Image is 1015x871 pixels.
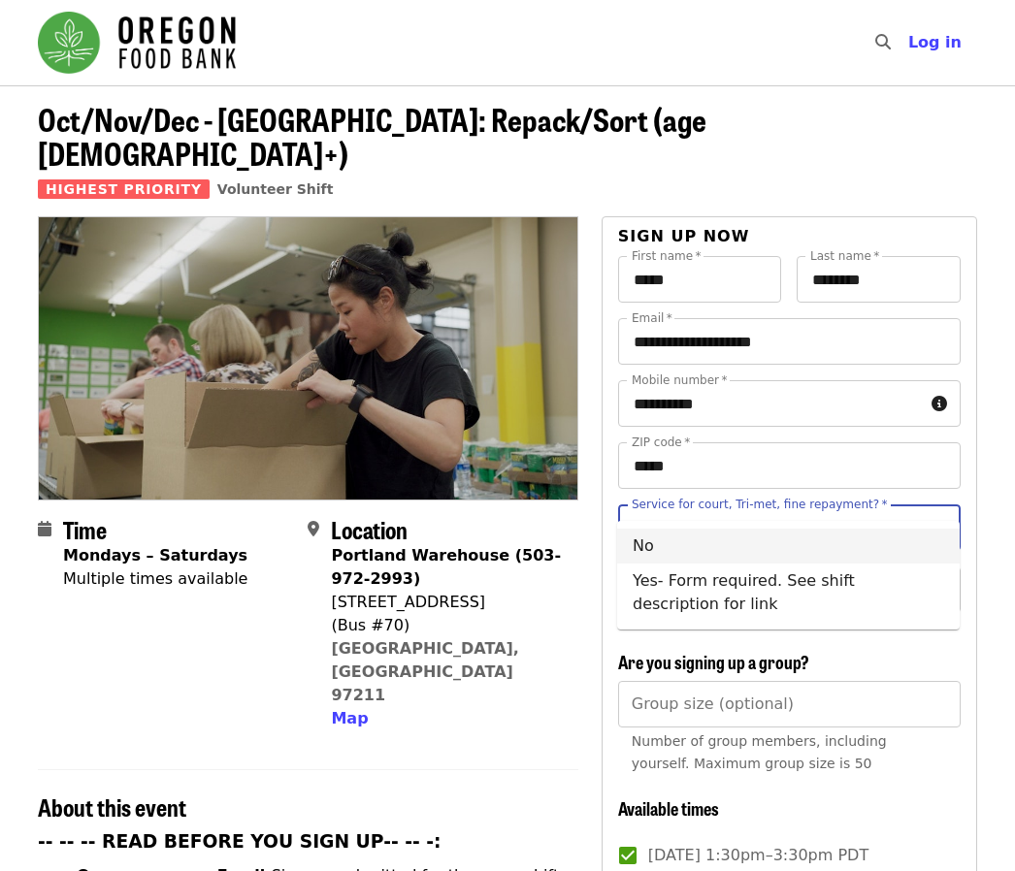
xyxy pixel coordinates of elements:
[893,23,977,62] button: Log in
[932,395,947,413] i: circle-info icon
[901,514,929,541] button: Clear
[63,546,247,565] strong: Mondays – Saturdays
[63,567,247,591] div: Multiple times available
[632,733,887,771] span: Number of group members, including yourself. Maximum group size is 50
[331,639,519,704] a: [GEOGRAPHIC_DATA], [GEOGRAPHIC_DATA] 97211
[331,709,368,727] span: Map
[38,179,210,199] span: Highest Priority
[797,256,961,303] input: Last name
[618,227,750,245] span: Sign up now
[618,649,809,674] span: Are you signing up a group?
[217,181,334,197] a: Volunteer Shift
[902,19,918,66] input: Search
[875,33,891,51] i: search icon
[810,250,879,262] label: Last name
[632,499,888,510] label: Service for court, Tri-met, fine repayment?
[632,436,690,448] label: ZIP code
[617,529,960,564] li: No
[38,831,442,852] strong: -- -- -- READ BEFORE YOU SIGN UP-- -- -:
[38,520,51,538] i: calendar icon
[618,256,782,303] input: First name
[908,33,962,51] span: Log in
[618,681,961,727] input: [object Object]
[632,250,702,262] label: First name
[308,520,319,538] i: map-marker-alt icon
[331,591,562,614] div: [STREET_ADDRESS]
[38,12,236,74] img: Oregon Food Bank - Home
[632,374,727,386] label: Mobile number
[618,795,719,821] span: Available times
[331,512,408,546] span: Location
[331,707,368,730] button: Map
[38,790,186,823] span: About this event
[38,96,706,176] span: Oct/Nov/Dec - [GEOGRAPHIC_DATA]: Repack/Sort (age [DEMOGRAPHIC_DATA]+)
[618,318,961,365] input: Email
[618,380,924,427] input: Mobile number
[632,312,672,324] label: Email
[648,844,868,867] span: [DATE] 1:30pm–3:30pm PDT
[927,514,954,541] button: Close
[39,217,577,499] img: Oct/Nov/Dec - Portland: Repack/Sort (age 8+) organized by Oregon Food Bank
[618,442,961,489] input: ZIP code
[331,546,561,588] strong: Portland Warehouse (503-972-2993)
[63,512,107,546] span: Time
[617,564,960,622] li: Yes- Form required. See shift description for link
[331,614,562,637] div: (Bus #70)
